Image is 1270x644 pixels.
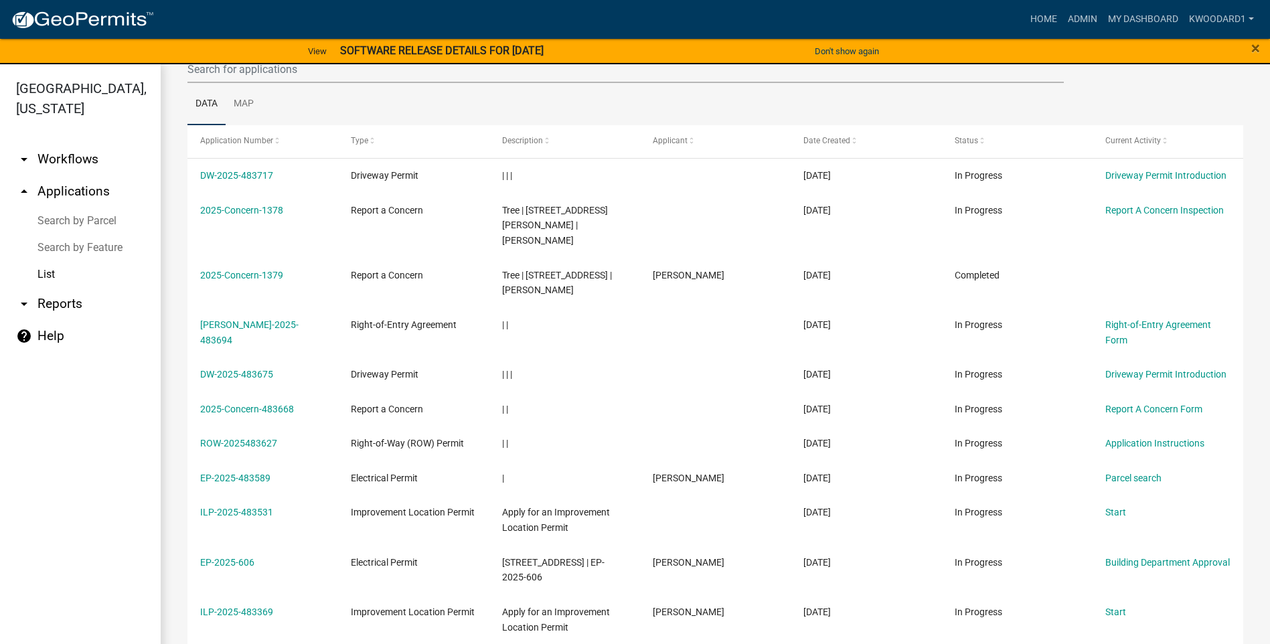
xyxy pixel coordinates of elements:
span: Completed [955,270,1000,280]
span: Tree | 1400 E Keller Hill Rd, Mooresville, IN | Steve Haynes [502,205,608,246]
span: Applicant [653,136,688,145]
a: Parcel search [1105,473,1162,483]
a: My Dashboard [1103,7,1184,32]
a: Start [1105,607,1126,617]
span: Description [502,136,543,145]
datatable-header-cell: Current Activity [1093,125,1243,157]
i: help [16,328,32,344]
a: EP-2025-606 [200,557,254,568]
datatable-header-cell: Type [338,125,489,157]
a: ROW-2025483627 [200,438,277,449]
span: 3222 S CONSERVATION CLUB RD | EP-2025-606 [502,557,605,583]
span: In Progress [955,404,1002,414]
span: In Progress [955,473,1002,483]
a: 2025-Concern-483668 [200,404,294,414]
datatable-header-cell: Applicant [640,125,791,157]
span: 09/25/2025 [803,170,831,181]
span: Status [955,136,978,145]
span: In Progress [955,369,1002,380]
datatable-header-cell: Description [489,125,640,157]
a: DW-2025-483717 [200,170,273,181]
strong: SOFTWARE RELEASE DETAILS FOR [DATE] [340,44,544,57]
span: In Progress [955,607,1002,617]
span: Report a Concern [351,404,423,414]
a: kwoodard1 [1184,7,1259,32]
span: 09/25/2025 [803,270,831,280]
span: Tree | 6690 Baltimore Rd | Miranda Vondersaar [502,270,612,296]
a: Driveway Permit Introduction [1105,369,1226,380]
span: 09/25/2025 [803,369,831,380]
span: In Progress [955,557,1002,568]
span: In Progress [955,319,1002,330]
a: Driveway Permit Introduction [1105,170,1226,181]
a: Building Department Approval [1105,557,1230,568]
span: | | | [502,170,512,181]
span: Application Number [200,136,273,145]
span: Apply for an Improvement Location Permit [502,507,610,533]
span: × [1251,39,1260,58]
a: DW-2025-483675 [200,369,273,380]
span: Report a Concern [351,205,423,216]
a: 2025-Concern-1379 [200,270,283,280]
a: Right-of-Entry Agreement Form [1105,319,1211,345]
input: Search for applications [187,56,1064,83]
a: ILP-2025-483531 [200,507,273,517]
a: Report A Concern Inspection [1105,205,1224,216]
a: Report A Concern Form [1105,404,1202,414]
datatable-header-cell: Application Number [187,125,338,157]
span: Electrical Permit [351,473,418,483]
a: Home [1025,7,1062,32]
span: 09/24/2025 [803,438,831,449]
i: arrow_drop_down [16,151,32,167]
i: arrow_drop_down [16,296,32,312]
span: Report a Concern [351,270,423,280]
span: Charlie Wilson [653,270,724,280]
span: Improvement Location Permit [351,507,475,517]
datatable-header-cell: Status [941,125,1092,157]
button: Don't show again [809,40,884,62]
a: Data [187,83,226,126]
span: 09/25/2025 [803,205,831,216]
span: 09/24/2025 [803,507,831,517]
span: 09/24/2025 [803,557,831,568]
span: 09/24/2025 [803,607,831,617]
span: In Progress [955,205,1002,216]
span: | | | [502,369,512,380]
i: arrow_drop_up [16,183,32,199]
span: | | [502,404,508,414]
span: fred poe [653,473,724,483]
span: In Progress [955,170,1002,181]
span: In Progress [955,507,1002,517]
span: Right-of-Entry Agreement [351,319,457,330]
span: Electrical Permit [351,557,418,568]
a: Application Instructions [1105,438,1204,449]
span: Date Created [803,136,850,145]
span: William Johnson [653,557,724,568]
span: | | [502,438,508,449]
a: ILP-2025-483369 [200,607,273,617]
span: | | [502,319,508,330]
span: In Progress [955,438,1002,449]
span: Apply for an Improvement Location Permit [502,607,610,633]
a: EP-2025-483589 [200,473,270,483]
span: 09/24/2025 [803,473,831,483]
a: 2025-Concern-1378 [200,205,283,216]
span: Improvement Location Permit [351,607,475,617]
span: Driveway Permit [351,170,418,181]
span: Right-of-Way (ROW) Permit [351,438,464,449]
a: View [303,40,332,62]
span: | [502,473,504,483]
a: [PERSON_NAME]-2025-483694 [200,319,299,345]
span: 09/25/2025 [803,404,831,414]
span: Driveway Permit [351,369,418,380]
a: Admin [1062,7,1103,32]
a: Map [226,83,262,126]
span: Current Activity [1105,136,1161,145]
span: Jason King [653,607,724,617]
datatable-header-cell: Date Created [791,125,941,157]
a: Start [1105,507,1126,517]
button: Close [1251,40,1260,56]
span: 09/25/2025 [803,319,831,330]
span: Type [351,136,368,145]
